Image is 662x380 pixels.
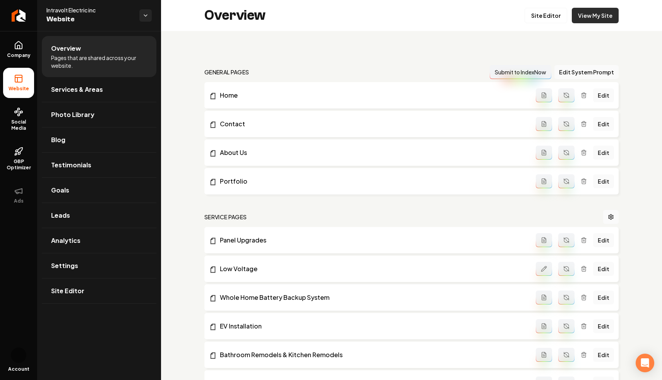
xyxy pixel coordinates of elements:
[536,233,552,247] button: Add admin page prompt
[209,236,536,245] a: Panel Upgrades
[593,174,614,188] a: Edit
[3,141,34,177] a: GBP Optimizer
[3,101,34,138] a: Social Media
[51,261,78,270] span: Settings
[51,236,81,245] span: Analytics
[593,291,614,304] a: Edit
[42,102,156,127] a: Photo Library
[5,86,32,92] span: Website
[42,228,156,253] a: Analytics
[51,135,65,144] span: Blog
[42,203,156,228] a: Leads
[554,65,619,79] button: Edit System Prompt
[209,293,536,302] a: Whole Home Battery Backup System
[4,52,34,58] span: Company
[42,127,156,152] a: Blog
[12,9,26,22] img: Rebolt Logo
[51,286,84,296] span: Site Editor
[536,262,552,276] button: Edit admin page prompt
[593,117,614,131] a: Edit
[42,178,156,203] a: Goals
[46,14,133,25] span: Website
[51,85,103,94] span: Services & Areas
[593,262,614,276] a: Edit
[8,366,29,372] span: Account
[51,110,94,119] span: Photo Library
[42,279,156,303] a: Site Editor
[3,34,34,65] a: Company
[11,347,26,363] button: Open user button
[636,354,654,372] div: Open Intercom Messenger
[536,348,552,362] button: Add admin page prompt
[3,180,34,210] button: Ads
[204,68,249,76] h2: general pages
[209,91,536,100] a: Home
[209,177,536,186] a: Portfolio
[536,174,552,188] button: Add admin page prompt
[209,264,536,273] a: Low Voltage
[3,119,34,131] span: Social Media
[209,148,536,157] a: About Us
[593,319,614,333] a: Edit
[593,348,614,362] a: Edit
[11,347,26,363] img: Will Henderson
[536,117,552,131] button: Add admin page prompt
[42,153,156,177] a: Testimonials
[536,319,552,333] button: Add admin page prompt
[209,322,536,331] a: EV Installation
[209,119,536,129] a: Contact
[51,211,70,220] span: Leads
[572,8,619,23] a: View My Site
[204,8,266,23] h2: Overview
[490,65,551,79] button: Submit to IndexNow
[536,291,552,304] button: Add admin page prompt
[46,6,133,14] span: Intravolt Electric inc
[51,160,91,170] span: Testimonials
[593,88,614,102] a: Edit
[51,186,69,195] span: Goals
[593,146,614,160] a: Edit
[51,44,81,53] span: Overview
[525,8,567,23] a: Site Editor
[51,54,147,69] span: Pages that are shared across your website.
[42,77,156,102] a: Services & Areas
[3,158,34,171] span: GBP Optimizer
[209,350,536,359] a: Bathroom Remodels & Kitchen Remodels
[536,146,552,160] button: Add admin page prompt
[536,88,552,102] button: Add admin page prompt
[42,253,156,278] a: Settings
[204,213,247,221] h2: Service Pages
[593,233,614,247] a: Edit
[11,198,27,204] span: Ads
